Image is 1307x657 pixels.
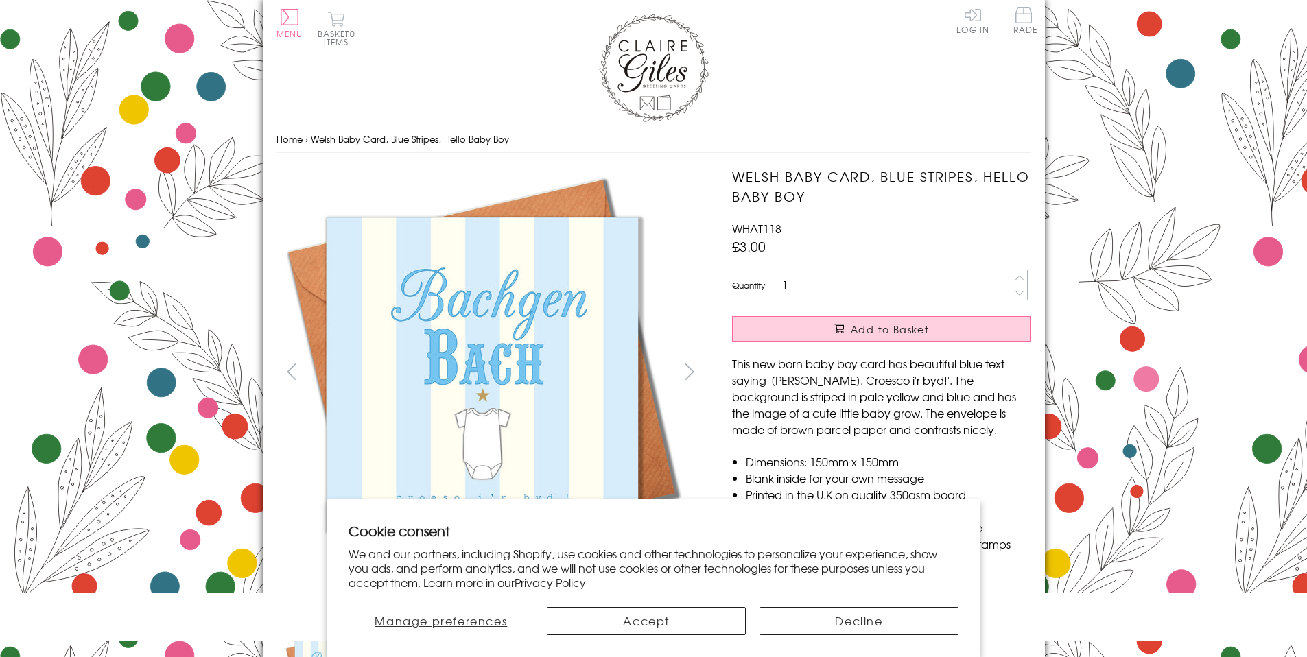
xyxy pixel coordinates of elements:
[547,607,746,635] button: Accept
[746,486,1031,503] li: Printed in the U.K on quality 350gsm board
[732,167,1031,206] h1: Welsh Baby Card, Blue Stripes, Hello Baby Boy
[732,237,766,256] span: £3.00
[732,316,1031,342] button: Add to Basket
[851,322,929,336] span: Add to Basket
[732,279,765,291] label: Quantity
[674,356,705,387] button: next
[746,453,1031,470] li: Dimensions: 150mm x 150mm
[515,574,586,590] a: Privacy Policy
[318,11,355,46] button: Basket0 items
[276,126,1031,154] nav: breadcrumbs
[276,9,303,38] button: Menu
[305,132,308,145] span: ›
[324,27,355,48] span: 0 items
[732,220,781,237] span: WHAT118
[349,607,533,635] button: Manage preferences
[1009,7,1038,36] a: Trade
[956,7,989,34] a: Log In
[311,132,509,145] span: Welsh Baby Card, Blue Stripes, Hello Baby Boy
[276,167,688,578] img: Welsh Baby Card, Blue Stripes, Hello Baby Boy
[732,355,1031,438] p: This new born baby boy card has beautiful blue text saying '[PERSON_NAME]. Croesco i'r byd!'. The...
[599,14,709,122] img: Claire Giles Greetings Cards
[276,132,303,145] a: Home
[760,607,958,635] button: Decline
[1009,7,1038,34] span: Trade
[276,27,303,40] span: Menu
[349,547,958,589] p: We and our partners, including Shopify, use cookies and other technologies to personalize your ex...
[276,356,307,387] button: prev
[375,612,507,629] span: Manage preferences
[746,470,1031,486] li: Blank inside for your own message
[349,521,958,540] h2: Cookie consent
